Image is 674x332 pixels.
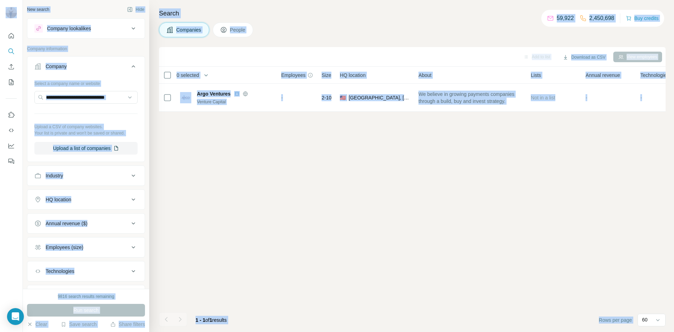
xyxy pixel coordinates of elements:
[46,63,67,70] div: Company
[6,139,17,152] button: Dashboard
[180,92,191,103] img: Logo of Argo Ventures
[6,60,17,73] button: Enrich CSV
[340,94,346,101] span: 🇺🇸
[196,317,205,323] span: 1 - 1
[586,95,587,100] span: -
[47,25,91,32] div: Company lookalikes
[197,90,231,97] span: Argo Ventures
[27,191,145,208] button: HQ location
[177,72,199,79] span: 0 selected
[122,4,149,15] button: Hide
[34,130,138,136] p: Your list is private and won't be saved or shared.
[322,72,331,79] span: Size
[46,172,63,179] div: Industry
[34,142,138,155] button: Upload a list of companies
[586,72,620,79] span: Annual revenue
[640,72,669,79] span: Technologies
[210,317,212,323] span: 1
[418,72,431,79] span: About
[6,124,17,137] button: Use Surfe API
[27,263,145,280] button: Technologies
[234,91,240,97] img: LinkedIn logo
[196,317,227,323] span: results
[27,321,47,328] button: Clear
[557,14,574,22] p: 59,922
[46,196,71,203] div: HQ location
[640,95,642,100] span: -
[27,6,49,13] div: New search
[159,8,666,18] h4: Search
[6,109,17,121] button: Use Surfe on LinkedIn
[61,321,97,328] button: Save search
[6,76,17,89] button: My lists
[558,52,610,63] button: Download as CSV
[197,99,273,105] div: Venture Capital
[27,58,145,78] button: Company
[6,30,17,42] button: Quick start
[34,78,138,87] div: Select a company name or website
[27,287,145,304] button: Keywords
[6,45,17,58] button: Search
[599,317,632,324] span: Rows per page
[281,72,305,79] span: Employees
[6,155,17,168] button: Feedback
[531,95,555,100] span: Not in a list
[531,72,541,79] span: Lists
[322,94,331,101] span: 2-10
[176,26,202,33] span: Companies
[281,95,283,100] span: -
[626,13,659,23] button: Buy credits
[27,46,145,52] p: Company information
[418,91,522,105] span: We believe in growing payments companies through a build, buy and invest strategy.
[27,215,145,232] button: Annual revenue ($)
[642,316,648,323] p: 60
[6,7,17,18] img: Avatar
[27,167,145,184] button: Industry
[46,220,87,227] div: Annual revenue ($)
[27,239,145,256] button: Employees (size)
[46,268,74,275] div: Technologies
[7,308,24,325] div: Open Intercom Messenger
[589,14,614,22] p: 2,450,698
[205,317,210,323] span: of
[340,72,365,79] span: HQ location
[34,124,138,130] p: Upload a CSV of company websites.
[46,244,83,251] div: Employees (size)
[349,94,410,101] span: [GEOGRAPHIC_DATA], [US_STATE]
[27,20,145,37] button: Company lookalikes
[230,26,246,33] span: People
[110,321,145,328] button: Share filters
[58,293,114,300] div: 9816 search results remaining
